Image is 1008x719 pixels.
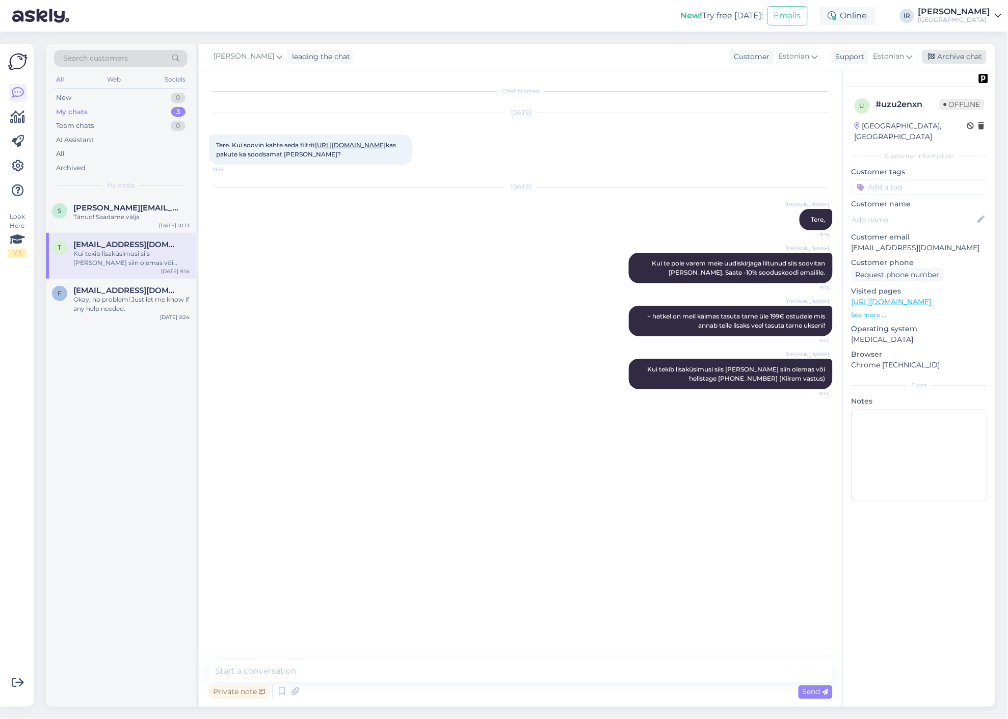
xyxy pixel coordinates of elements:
img: pd [979,74,988,83]
p: Visited pages [852,286,988,297]
div: 0 [171,93,185,103]
div: Extra [852,381,988,390]
div: 1 / 3 [8,249,26,258]
span: t [58,244,62,251]
span: Estonian [873,51,905,62]
div: Customer [730,51,770,62]
p: Customer name [852,199,988,209]
span: Kui tekib lisaküsimusi siis [PERSON_NAME] siin olemas või helistage [PHONE_NUMBER] (Kiirem vastus) [648,365,827,382]
div: Private note [209,685,269,699]
p: See more ... [852,310,988,319]
a: [URL][DOMAIN_NAME] [852,297,932,306]
p: Operating system [852,324,988,334]
div: 3 [171,107,185,117]
span: 19:15 [212,166,250,173]
span: sergey.makaryan@axs.eu [73,203,179,212]
div: [DATE] [209,182,833,192]
div: Socials [163,73,188,86]
span: Tere, [811,216,826,223]
div: Web [105,73,123,86]
span: 9:13 [791,284,830,291]
div: AI Assistant [56,135,94,145]
div: Look Here [8,212,26,258]
span: [PERSON_NAME] [786,201,830,208]
div: leading the chat [288,51,350,62]
span: [PERSON_NAME] [786,298,830,305]
span: Tere. Kui soovin kahte seda filtrit kas pakute ka soodsamat [PERSON_NAME]? [216,141,397,158]
div: Kui tekib lisaküsimusi siis [PERSON_NAME] siin olemas või helistage [PHONE_NUMBER] (Kiirem vastus) [73,249,190,268]
div: Support [832,51,865,62]
span: Kui te pole varem meie uudiskirjaga liitunud siis soovitan [PERSON_NAME]. Saate -10% sooduskoodi ... [652,259,827,276]
div: New [56,93,71,103]
div: [PERSON_NAME] [918,8,991,16]
div: [GEOGRAPHIC_DATA] [918,16,991,24]
p: Customer email [852,232,988,243]
span: [PERSON_NAME] [786,351,830,358]
p: Customer phone [852,257,988,268]
div: Okay, no problem! Just let me know if any help needed. [73,295,190,313]
input: Add name [852,214,976,225]
div: [DATE] 10:13 [159,222,190,229]
div: IR [900,9,914,23]
span: + hetkel on meil käimas tasuta tarne üle 199€ ostudele mis annab teile lisaks veel tasuta tarne u... [648,312,827,329]
div: [DATE] 9:14 [161,268,190,275]
div: Archive chat [922,50,987,64]
b: New! [681,11,703,20]
p: [EMAIL_ADDRESS][DOMAIN_NAME] [852,243,988,253]
div: [DATE] 9:24 [160,313,190,321]
p: Customer tags [852,167,988,177]
span: Search customers [63,53,128,64]
p: Notes [852,396,988,407]
span: f [58,289,62,297]
p: [MEDICAL_DATA] [852,334,988,345]
p: Browser [852,349,988,360]
span: Send [803,687,829,697]
span: timo_m71@hotmail.com [73,240,179,249]
div: [DATE] [209,108,833,117]
a: [URL][DOMAIN_NAME] [315,141,386,149]
div: Team chats [56,121,94,131]
a: [PERSON_NAME][GEOGRAPHIC_DATA] [918,8,1002,24]
button: Emails [767,6,808,25]
div: Customer information [852,151,988,161]
div: 0 [171,121,185,131]
div: Archived [56,163,86,173]
div: Tänud! Saadame välja [73,212,190,222]
div: Try free [DATE]: [681,10,763,22]
div: All [56,149,65,159]
div: Chat started [209,87,833,96]
div: All [54,73,66,86]
div: Request phone number [852,268,944,282]
span: 9:14 [791,337,830,344]
div: Online [820,7,876,25]
div: # uzu2enxn [876,98,940,111]
span: [PERSON_NAME] [214,51,274,62]
img: Askly Logo [8,52,28,71]
div: My chats [56,107,88,117]
span: 9:13 [791,231,830,238]
p: Chrome [TECHNICAL_ID] [852,360,988,370]
span: s [58,207,62,215]
span: u [860,102,865,110]
span: 9:14 [791,390,830,397]
span: Offline [940,99,985,110]
span: fortevar@gmail.com [73,286,179,295]
span: My chats [107,181,135,190]
div: [GEOGRAPHIC_DATA], [GEOGRAPHIC_DATA] [855,121,967,142]
span: [PERSON_NAME] [786,245,830,252]
span: Estonian [779,51,810,62]
input: Add a tag [852,179,988,195]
